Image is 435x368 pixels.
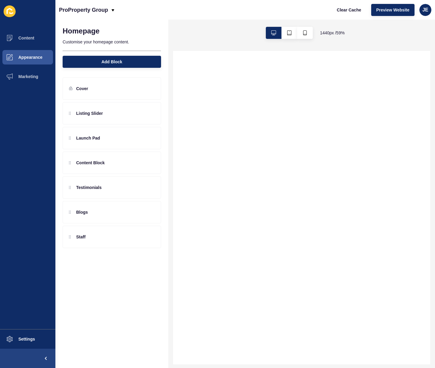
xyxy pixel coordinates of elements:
h1: Homepage [63,27,100,35]
button: Preview Website [371,4,415,16]
p: Blogs [76,209,88,215]
p: Cover [76,86,88,92]
span: Clear Cache [337,7,361,13]
span: Preview Website [376,7,409,13]
p: Listing Slider [76,110,103,116]
p: Customise your homepage content. [63,35,161,49]
p: Content Block [76,160,105,166]
p: Testimonials [76,184,102,190]
span: JE [422,7,428,13]
p: Launch Pad [76,135,100,141]
span: 1440 px / 59 % [320,30,345,36]
span: Add Block [101,59,122,65]
p: Staff [76,234,85,240]
button: Clear Cache [332,4,366,16]
p: ProProperty Group [59,2,108,17]
button: Add Block [63,56,161,68]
